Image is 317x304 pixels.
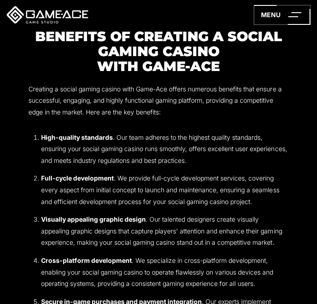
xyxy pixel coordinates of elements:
[41,172,289,207] li: . We provide full-cycle development services, covering every aspect from initial concept to launc...
[41,255,289,290] li: . We specialize in cross-platform development, enabling your social gaming casino to operate flaw...
[41,133,113,141] strong: High-quality standards
[28,83,289,118] p: Creating a social gaming casino with Game-Ace offers numerous benefits that ensure a successful, ...
[254,5,310,25] a: menu
[41,256,132,264] strong: Cross-platform development
[41,174,114,182] strong: Full-cycle development
[41,215,146,223] strong: Visually appealing graphic design
[24,29,294,74] h3: Benefits of Creating a Social Gaming Casino with Game-Ace
[41,132,289,166] li: . Our team adheres to the highest quality standards, ensuring your social gaming casino runs smoo...
[41,214,289,248] li: . Our talented designers create visually appealing graphic designs that capture players' attentio...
